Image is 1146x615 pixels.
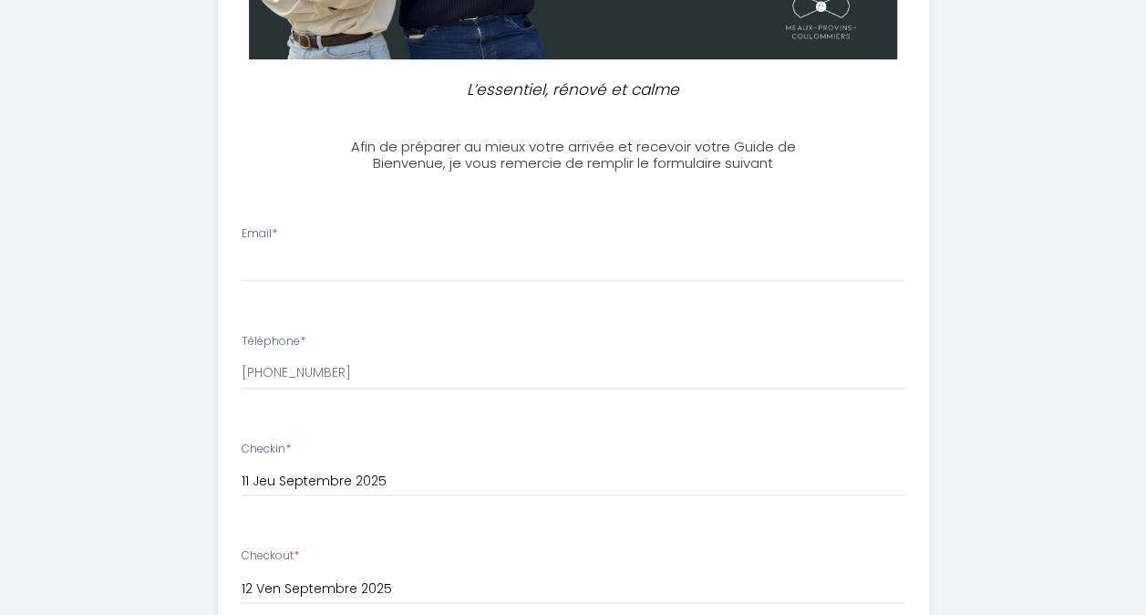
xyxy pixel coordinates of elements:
label: Checkout [242,547,299,565]
label: Email [242,225,277,243]
h3: Afin de préparer au mieux votre arrivée et recevoir votre Guide de Bienvenue, je vous remercie de... [341,139,806,172]
p: L’essentiel, rénové et calme [348,78,797,102]
label: Téléphone [242,333,305,350]
label: Checkin [242,441,291,458]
